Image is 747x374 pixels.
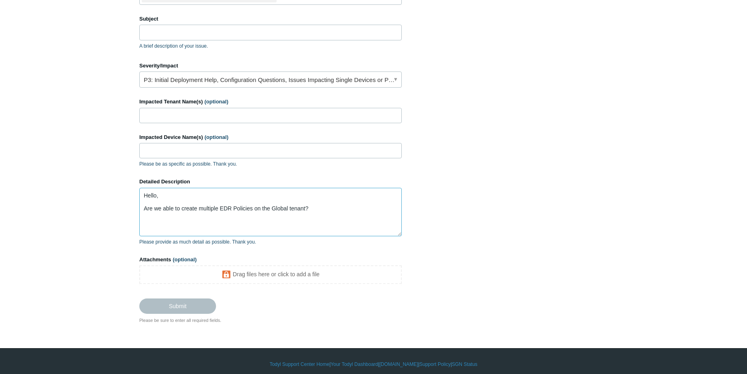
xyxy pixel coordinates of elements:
label: Impacted Tenant Name(s) [139,98,402,106]
label: Severity/Impact [139,62,402,70]
label: Impacted Device Name(s) [139,133,402,141]
input: Submit [139,298,216,314]
span: (optional) [173,256,197,263]
p: A brief description of your issue. [139,42,402,50]
a: Your Todyl Dashboard [331,361,378,368]
p: Please be as specific as possible. Thank you. [139,160,402,168]
a: Support Policy [420,361,451,368]
div: | | | | [139,361,608,368]
div: Please be sure to enter all required fields. [139,317,402,324]
p: Please provide as much detail as possible. Thank you. [139,238,402,246]
span: (optional) [205,134,229,140]
a: Todyl Support Center Home [270,361,329,368]
a: P3: Initial Deployment Help, Configuration Questions, Issues Impacting Single Devices or Past Out... [139,71,402,88]
label: Attachments [139,256,402,264]
label: Detailed Description [139,178,402,186]
a: [DOMAIN_NAME] [379,361,418,368]
span: (optional) [204,99,228,105]
label: Subject [139,15,402,23]
a: SGN Status [452,361,477,368]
